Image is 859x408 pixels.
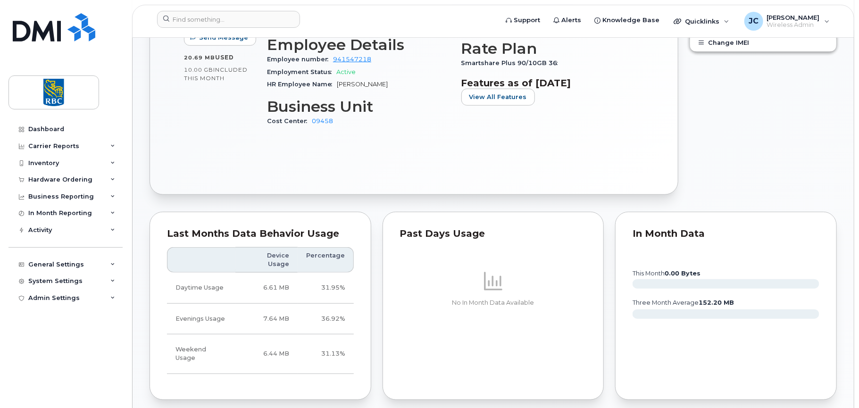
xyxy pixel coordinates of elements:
th: Device Usage [235,247,297,273]
td: 6.61 MB [235,273,297,303]
input: Find something... [157,11,300,28]
text: this month [632,270,701,277]
tspan: 152.20 MB [699,299,734,306]
div: Last Months Data Behavior Usage [167,229,354,239]
div: Jenn Carlson [738,12,836,31]
span: Wireless Admin [767,21,820,29]
tr: Friday from 6:00pm to Monday 8:00am [167,334,354,374]
h3: Employee Details [267,36,450,53]
div: Quicklinks [667,12,736,31]
h3: Rate Plan [461,40,644,57]
a: 941547218 [333,56,371,63]
span: HR Employee Name [267,81,337,88]
td: Daytime Usage [167,273,235,303]
span: Support [514,16,540,25]
tspan: 0.00 Bytes [665,270,701,277]
span: Quicklinks [685,17,719,25]
td: 6.44 MB [235,334,297,374]
span: View All Features [469,92,527,101]
td: Evenings Usage [167,304,235,334]
h3: Features as of [DATE] [461,77,644,89]
td: 36.92% [298,304,354,334]
span: used [215,54,234,61]
span: 20.69 MB [184,54,215,61]
span: [PERSON_NAME] [337,81,388,88]
span: Smartshare Plus 90/10GB 36 [461,59,563,67]
td: 7.64 MB [235,304,297,334]
span: Knowledge Base [602,16,659,25]
div: Past Days Usage [400,229,587,239]
a: Knowledge Base [588,11,666,30]
p: No In Month Data Available [400,299,587,307]
a: Alerts [547,11,588,30]
div: In Month Data [633,229,819,239]
th: Percentage [298,247,354,273]
span: included this month [184,66,248,82]
span: JC [749,16,759,27]
span: 10.00 GB [184,67,213,73]
text: three month average [632,299,734,306]
span: Employee number [267,56,333,63]
td: Weekend Usage [167,334,235,374]
span: Active [336,68,356,75]
tr: Weekdays from 6:00pm to 8:00am [167,304,354,334]
span: Alerts [561,16,581,25]
span: Employment Status [267,68,336,75]
span: Cost Center [267,117,312,125]
a: Support [499,11,547,30]
td: 31.95% [298,273,354,303]
button: Change IMEI [690,34,836,51]
td: 31.13% [298,334,354,374]
a: 09458 [312,117,333,125]
button: View All Features [461,89,535,106]
h3: Business Unit [267,98,450,115]
span: [PERSON_NAME] [767,14,820,21]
